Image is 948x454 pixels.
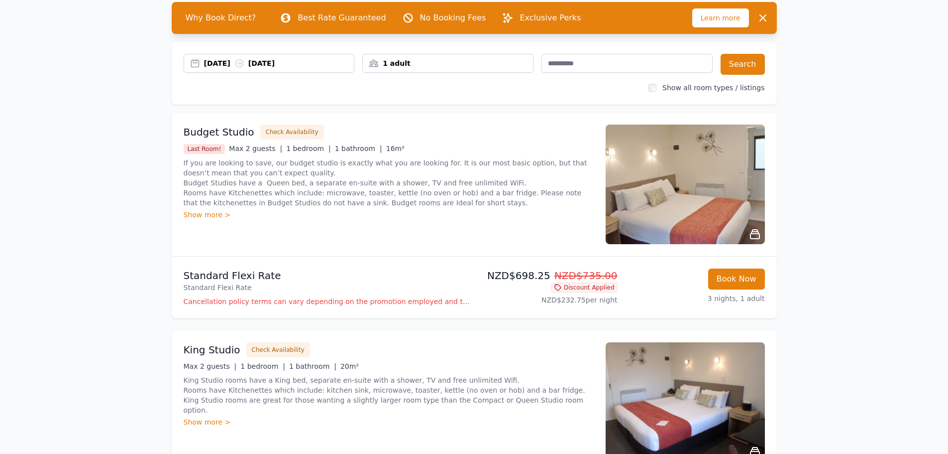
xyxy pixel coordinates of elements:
[204,58,354,68] div: [DATE] [DATE]
[554,270,618,282] span: NZD$735.00
[335,145,382,152] span: 1 bathroom |
[184,158,594,208] p: If you are looking to save, our budget studio is exactly what you are looking for. It is our most...
[184,125,254,139] h3: Budget Studio
[184,362,237,370] span: Max 2 guests |
[260,125,324,140] button: Check Availability
[289,362,336,370] span: 1 bathroom |
[520,12,581,24] p: Exclusive Perks
[708,269,765,290] button: Book Now
[551,283,618,293] span: Discount Applied
[420,12,486,24] p: No Booking Fees
[184,269,470,283] p: Standard Flexi Rate
[229,145,282,152] span: Max 2 guests |
[692,8,749,27] span: Learn more
[626,294,765,303] p: 3 nights, 1 adult
[184,283,470,293] p: Standard Flexi Rate
[363,58,533,68] div: 1 adult
[246,342,310,357] button: Check Availability
[184,375,594,415] p: King Studio rooms have a King bed, separate en-suite with a shower, TV and free unlimited Wifi. R...
[240,362,285,370] span: 1 bedroom |
[721,54,765,75] button: Search
[184,297,470,306] p: Cancellation policy terms can vary depending on the promotion employed and the time of stay of th...
[184,417,594,427] div: Show more >
[478,269,618,283] p: NZD$698.25
[184,210,594,220] div: Show more >
[286,145,331,152] span: 1 bedroom |
[178,8,264,28] span: Why Book Direct?
[184,343,240,357] h3: King Studio
[184,144,225,154] span: Last Room!
[340,362,359,370] span: 20m²
[662,84,764,92] label: Show all room types / listings
[298,12,386,24] p: Best Rate Guaranteed
[386,145,405,152] span: 16m²
[478,295,618,305] p: NZD$232.75 per night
